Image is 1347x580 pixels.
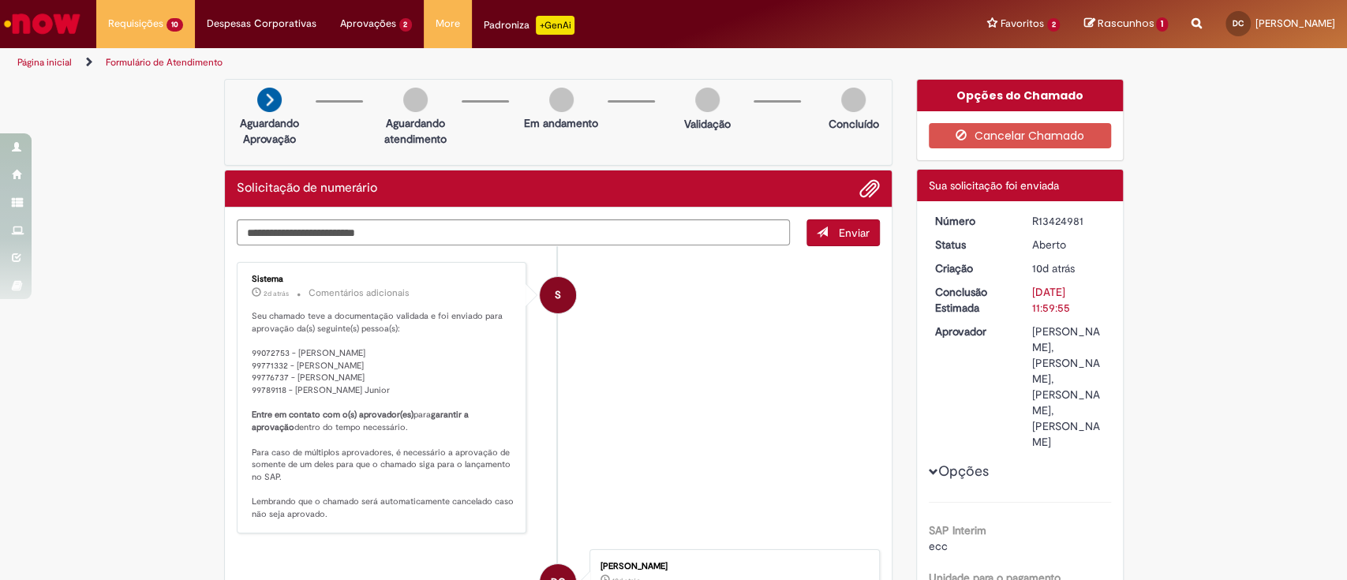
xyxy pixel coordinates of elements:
[1001,16,1044,32] span: Favoritos
[436,16,460,32] span: More
[1032,261,1075,275] span: 10d atrás
[923,260,1020,276] dt: Criação
[540,277,576,313] div: System
[377,115,454,147] p: Aguardando atendimento
[12,48,886,77] ul: Trilhas de página
[264,289,289,298] time: 26/08/2025 12:45:10
[1032,324,1106,450] div: [PERSON_NAME], [PERSON_NAME], [PERSON_NAME], [PERSON_NAME]
[1097,16,1154,31] span: Rascunhos
[17,56,72,69] a: Página inicial
[237,181,377,196] h2: Solicitação de numerário Histórico de tíquete
[929,539,948,553] span: ecc
[1032,213,1106,229] div: R13424981
[923,284,1020,316] dt: Conclusão Estimada
[1255,17,1335,30] span: [PERSON_NAME]
[524,115,598,131] p: Em andamento
[828,116,878,132] p: Concluído
[841,88,866,112] img: img-circle-grey.png
[923,237,1020,253] dt: Status
[106,56,223,69] a: Formulário de Atendimento
[929,178,1059,193] span: Sua solicitação foi enviada
[1032,284,1106,316] div: [DATE] 11:59:55
[917,80,1123,111] div: Opções do Chamado
[923,324,1020,339] dt: Aprovador
[231,115,308,147] p: Aguardando Aprovação
[601,562,863,571] div: [PERSON_NAME]
[929,123,1111,148] button: Cancelar Chamado
[309,286,410,300] small: Comentários adicionais
[257,88,282,112] img: arrow-next.png
[252,275,514,284] div: Sistema
[1156,17,1168,32] span: 1
[1032,237,1106,253] div: Aberto
[839,226,870,240] span: Enviar
[108,16,163,32] span: Requisições
[207,16,316,32] span: Despesas Corporativas
[549,88,574,112] img: img-circle-grey.png
[252,310,514,521] p: Seu chamado teve a documentação validada e foi enviado para aprovação da(s) seguinte(s) pessoa(s)...
[340,16,396,32] span: Aprovações
[859,178,880,199] button: Adicionar anexos
[403,88,428,112] img: img-circle-grey.png
[695,88,720,112] img: img-circle-grey.png
[237,219,791,246] textarea: Digite sua mensagem aqui...
[684,116,731,132] p: Validação
[2,8,83,39] img: ServiceNow
[252,409,471,433] b: garantir a aprovação
[1233,18,1244,28] span: DC
[167,18,183,32] span: 10
[1083,17,1168,32] a: Rascunhos
[555,276,561,314] span: S
[1047,18,1061,32] span: 2
[806,219,880,246] button: Enviar
[399,18,413,32] span: 2
[264,289,289,298] span: 2d atrás
[252,409,413,421] b: Entre em contato com o(s) aprovador(es)
[929,523,986,537] b: SAP Interim
[536,16,574,35] p: +GenAi
[484,16,574,35] div: Padroniza
[1032,260,1106,276] div: 18/08/2025 13:59:51
[923,213,1020,229] dt: Número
